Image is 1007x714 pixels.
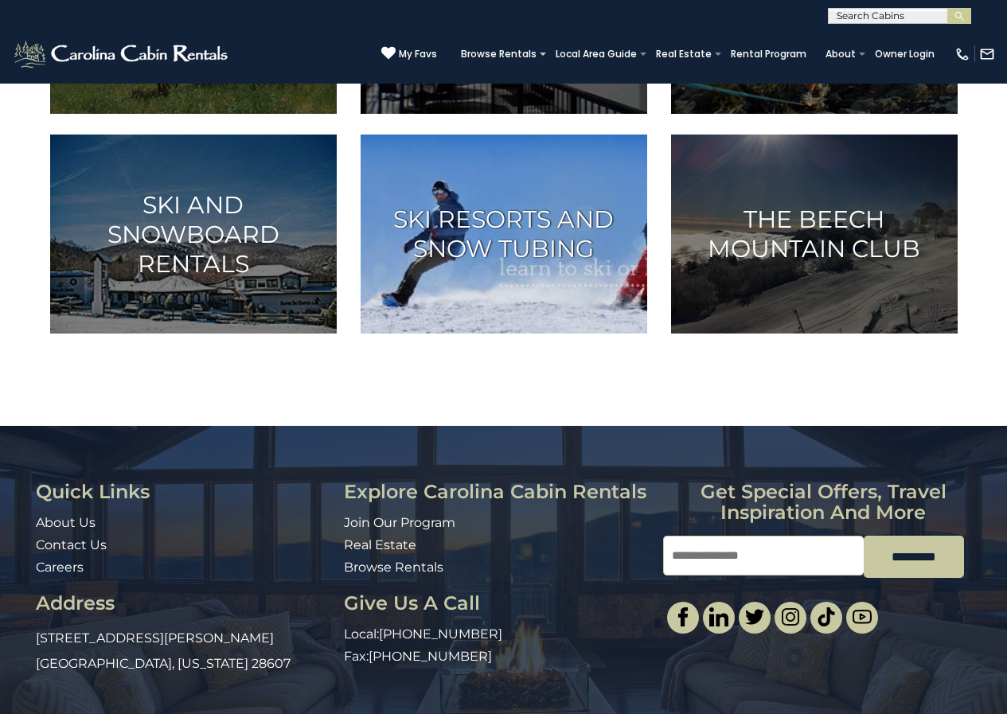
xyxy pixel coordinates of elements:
a: Local Area Guide [548,43,645,65]
a: [PHONE_NUMBER] [379,626,502,642]
p: Local: [344,626,652,644]
a: Join Our Program [344,515,455,530]
img: mail-regular-white.png [979,46,995,62]
img: facebook-single.svg [673,607,693,626]
img: phone-regular-white.png [954,46,970,62]
a: Browse Rentals [344,560,443,575]
img: youtube-light.svg [853,607,872,626]
h3: Get special offers, travel inspiration and more [663,482,983,524]
h3: Address [36,593,332,614]
a: Ski Resorts and Snow Tubing [361,135,647,334]
h3: Quick Links [36,482,332,502]
a: [PHONE_NUMBER] [369,649,492,664]
h3: Ski and Snowboard Rentals [70,189,317,278]
a: Real Estate [648,43,720,65]
a: About [818,43,864,65]
a: Browse Rentals [453,43,544,65]
h3: Ski Resorts and Snow Tubing [381,205,627,263]
a: About Us [36,515,96,530]
img: instagram-single.svg [781,607,800,626]
h3: Give Us A Call [344,593,652,614]
h3: The Beech Mountain Club [691,205,938,263]
a: Real Estate [344,537,416,552]
a: Contact Us [36,537,107,552]
p: Fax: [344,648,652,666]
a: Owner Login [867,43,943,65]
a: Careers [36,560,84,575]
a: Ski and Snowboard Rentals [50,135,337,334]
img: twitter-single.svg [745,607,764,626]
h3: Explore Carolina Cabin Rentals [344,482,652,502]
img: White-1-2.png [12,38,232,70]
a: My Favs [381,46,437,62]
a: Rental Program [723,43,814,65]
span: My Favs [399,47,437,61]
img: linkedin-single.svg [709,607,728,626]
a: The Beech Mountain Club [671,135,958,334]
p: [STREET_ADDRESS][PERSON_NAME] [GEOGRAPHIC_DATA], [US_STATE] 28607 [36,626,332,677]
img: tiktok.svg [817,607,836,626]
